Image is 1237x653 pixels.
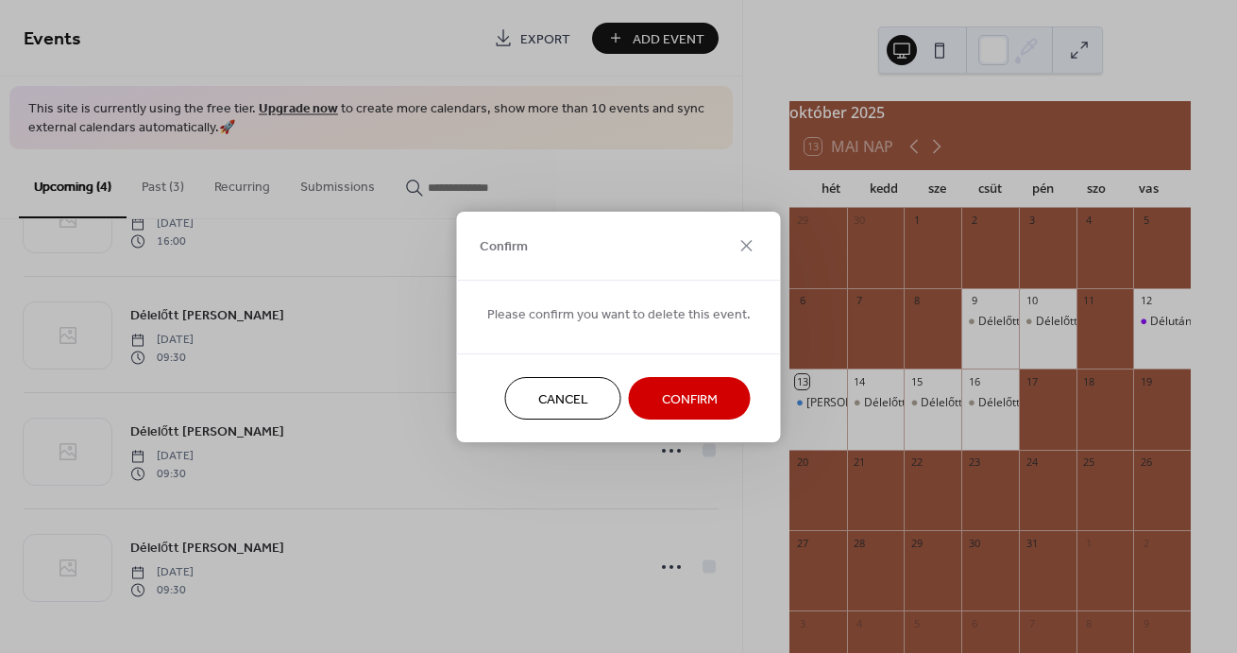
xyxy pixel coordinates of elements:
span: Confirm [480,237,528,257]
span: Cancel [538,389,588,409]
button: Cancel [505,377,621,420]
span: Confirm [662,389,718,409]
button: Confirm [629,377,751,420]
span: Please confirm you want to delete this event. [487,304,751,324]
